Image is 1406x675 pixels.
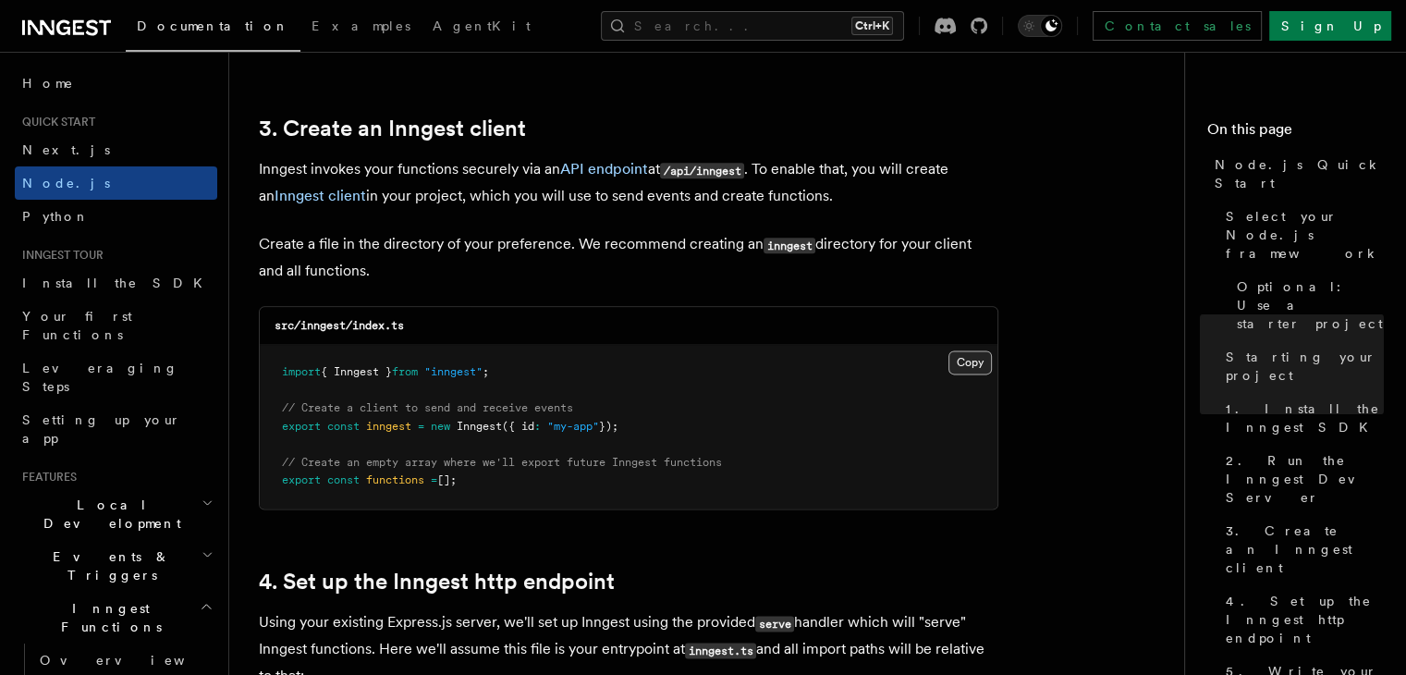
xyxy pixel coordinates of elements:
a: Documentation [126,6,300,52]
a: API endpoint [560,160,648,178]
a: Node.js Quick Start [1207,148,1384,200]
span: 4. Set up the Inngest http endpoint [1226,592,1384,647]
span: Your first Functions [22,309,132,342]
span: new [431,420,450,433]
button: Search...Ctrl+K [601,11,904,41]
code: src/inngest/index.ts [275,319,404,332]
span: Overview [40,653,230,668]
code: /api/inngest [660,163,744,178]
span: ; [483,365,489,378]
a: Home [15,67,217,100]
p: Inngest invokes your functions securely via an at . To enable that, you will create an in your pr... [259,156,998,209]
p: Create a file in the directory of your preference. We recommend creating an directory for your cl... [259,231,998,284]
span: Events & Triggers [15,547,202,584]
span: Node.js Quick Start [1215,155,1384,192]
span: Examples [312,18,410,33]
a: Python [15,200,217,233]
button: Local Development [15,488,217,540]
span: 2. Run the Inngest Dev Server [1226,451,1384,507]
a: 3. Create an Inngest client [259,116,526,141]
a: 2. Run the Inngest Dev Server [1218,444,1384,514]
button: Toggle dark mode [1018,15,1062,37]
a: Next.js [15,133,217,166]
span: const [327,473,360,486]
span: import [282,365,321,378]
a: 3. Create an Inngest client [1218,514,1384,584]
span: = [431,473,437,486]
code: inngest [764,238,815,253]
span: Node.js [22,176,110,190]
span: }); [599,420,618,433]
span: Quick start [15,115,95,129]
span: Documentation [137,18,289,33]
span: Setting up your app [22,412,181,446]
span: Next.js [22,142,110,157]
a: Leveraging Steps [15,351,217,403]
span: Python [22,209,90,224]
h4: On this page [1207,118,1384,148]
span: "inngest" [424,365,483,378]
a: Sign Up [1269,11,1391,41]
button: Inngest Functions [15,592,217,644]
span: 1. Install the Inngest SDK [1226,399,1384,436]
span: Optional: Use a starter project [1237,277,1384,333]
span: "my-app" [547,420,599,433]
span: ({ id [502,420,534,433]
code: inngest.ts [685,643,756,658]
span: Home [22,74,74,92]
span: Inngest tour [15,248,104,263]
a: Contact sales [1093,11,1262,41]
a: Starting your project [1218,340,1384,392]
a: Optional: Use a starter project [1229,270,1384,340]
span: export [282,473,321,486]
span: Install the SDK [22,276,214,290]
span: from [392,365,418,378]
span: Features [15,470,77,485]
span: Inngest [457,420,502,433]
span: Local Development [15,496,202,533]
a: Setting up your app [15,403,217,455]
span: AgentKit [433,18,531,33]
span: // Create a client to send and receive events [282,401,573,414]
a: AgentKit [422,6,542,50]
button: Copy [948,350,992,374]
a: Inngest client [275,187,366,204]
span: // Create an empty array where we'll export future Inngest functions [282,456,722,469]
kbd: Ctrl+K [851,17,893,35]
span: Select your Node.js framework [1226,207,1384,263]
a: 1. Install the Inngest SDK [1218,392,1384,444]
span: inngest [366,420,411,433]
span: []; [437,473,457,486]
span: Starting your project [1226,348,1384,385]
code: serve [755,616,794,632]
span: const [327,420,360,433]
a: Your first Functions [15,300,217,351]
span: Inngest Functions [15,599,200,636]
a: Select your Node.js framework [1218,200,1384,270]
span: { Inngest } [321,365,392,378]
span: : [534,420,541,433]
a: Install the SDK [15,266,217,300]
a: 4. Set up the Inngest http endpoint [259,569,615,595]
span: Leveraging Steps [22,361,178,394]
span: functions [366,473,424,486]
button: Events & Triggers [15,540,217,592]
a: Node.js [15,166,217,200]
span: 3. Create an Inngest client [1226,522,1384,577]
span: = [418,420,424,433]
a: 4. Set up the Inngest http endpoint [1218,584,1384,655]
a: Examples [300,6,422,50]
span: export [282,420,321,433]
